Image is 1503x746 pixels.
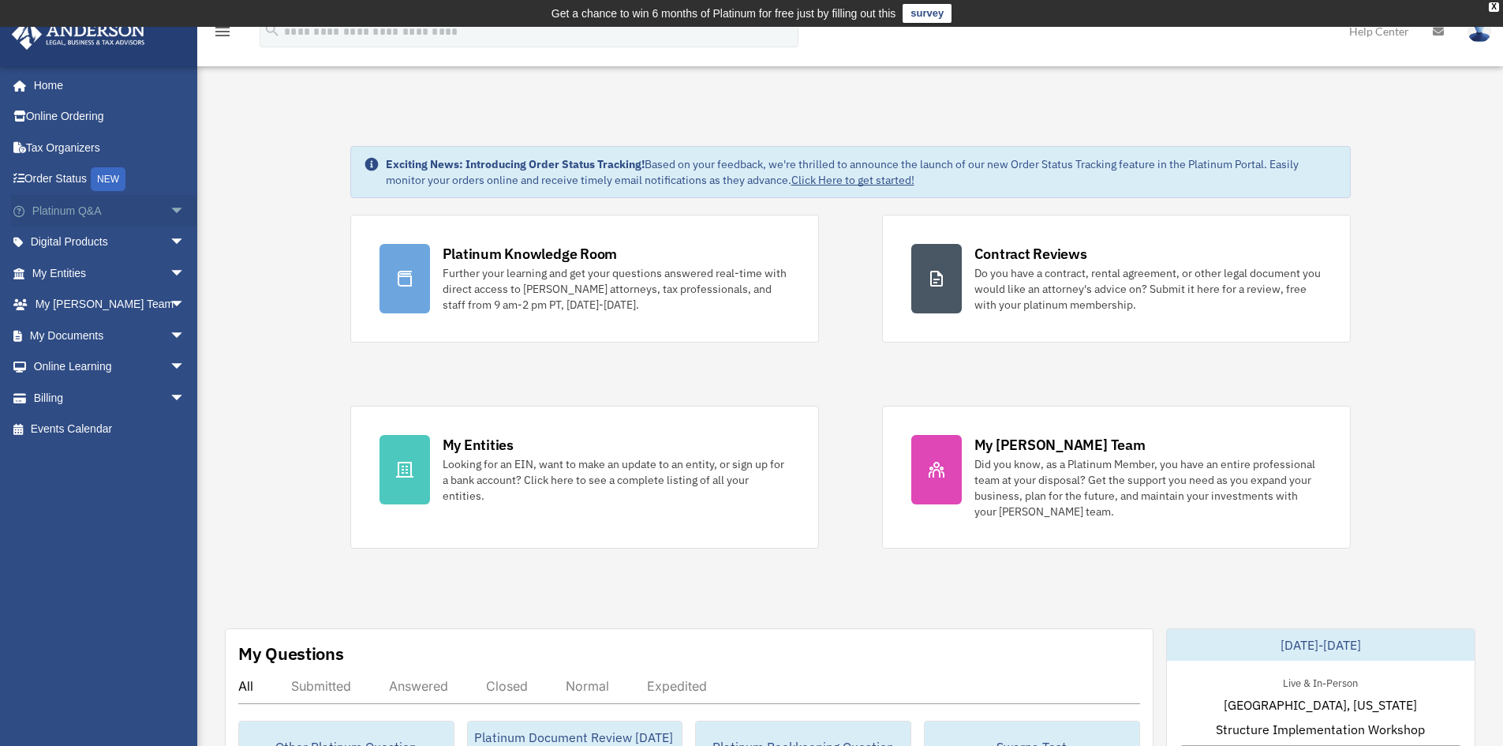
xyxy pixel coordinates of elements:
[11,382,209,414] a: Billingarrow_drop_down
[443,244,618,264] div: Platinum Knowledge Room
[11,101,209,133] a: Online Ordering
[238,642,344,665] div: My Questions
[7,19,150,50] img: Anderson Advisors Platinum Portal
[1467,20,1491,43] img: User Pic
[213,22,232,41] i: menu
[974,435,1146,455] div: My [PERSON_NAME] Team
[350,215,819,343] a: Platinum Knowledge Room Further your learning and get your questions answered real-time with dire...
[11,227,209,258] a: Digital Productsarrow_drop_down
[566,678,609,694] div: Normal
[11,195,209,227] a: Platinum Q&Aarrow_drop_down
[791,173,914,187] a: Click Here to get started!
[170,320,201,352] span: arrow_drop_down
[170,257,201,290] span: arrow_drop_down
[11,132,209,163] a: Tax Organizers
[11,163,209,196] a: Order StatusNEW
[1167,629,1475,661] div: [DATE]-[DATE]
[238,678,253,694] div: All
[386,157,645,171] strong: Exciting News: Introducing Order Status Tracking!
[882,406,1351,549] a: My [PERSON_NAME] Team Did you know, as a Platinum Member, you have an entire professional team at...
[443,435,514,455] div: My Entities
[91,167,125,191] div: NEW
[1270,673,1370,690] div: Live & In-Person
[170,351,201,384] span: arrow_drop_down
[551,4,896,23] div: Get a chance to win 6 months of Platinum for free just by filling out this
[1216,720,1425,739] span: Structure Implementation Workshop
[291,678,351,694] div: Submitted
[264,21,281,39] i: search
[11,351,209,383] a: Online Learningarrow_drop_down
[170,227,201,259] span: arrow_drop_down
[11,414,209,445] a: Events Calendar
[443,456,790,504] div: Looking for an EIN, want to make an update to an entity, or sign up for a bank account? Click her...
[386,156,1337,188] div: Based on your feedback, we're thrilled to announce the launch of our new Order Status Tracking fe...
[1489,2,1499,12] div: close
[170,289,201,321] span: arrow_drop_down
[486,678,528,694] div: Closed
[974,456,1322,519] div: Did you know, as a Platinum Member, you have an entire professional team at your disposal? Get th...
[1224,695,1417,714] span: [GEOGRAPHIC_DATA], [US_STATE]
[170,382,201,414] span: arrow_drop_down
[11,257,209,289] a: My Entitiesarrow_drop_down
[11,69,201,101] a: Home
[213,28,232,41] a: menu
[974,265,1322,313] div: Do you have a contract, rental agreement, or other legal document you would like an attorney's ad...
[11,289,209,321] a: My [PERSON_NAME] Teamarrow_drop_down
[443,265,790,313] div: Further your learning and get your questions answered real-time with direct access to [PERSON_NAM...
[882,215,1351,343] a: Contract Reviews Do you have a contract, rental agreement, or other legal document you would like...
[974,244,1087,264] div: Contract Reviews
[11,320,209,351] a: My Documentsarrow_drop_down
[903,4,952,23] a: survey
[389,678,448,694] div: Answered
[170,195,201,227] span: arrow_drop_down
[647,678,707,694] div: Expedited
[350,406,819,549] a: My Entities Looking for an EIN, want to make an update to an entity, or sign up for a bank accoun...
